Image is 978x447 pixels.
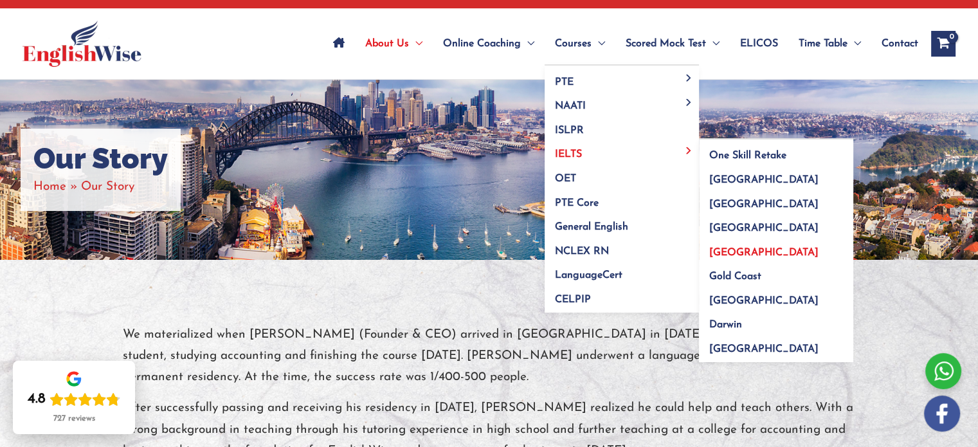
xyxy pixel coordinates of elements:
[924,396,960,432] img: white-facebook.png
[521,21,534,66] span: Menu Toggle
[699,260,853,285] a: Gold Coast
[709,296,819,306] span: [GEOGRAPHIC_DATA]
[545,21,615,66] a: CoursesMenu Toggle
[699,333,853,363] a: [GEOGRAPHIC_DATA]
[443,21,521,66] span: Online Coaching
[626,21,706,66] span: Scored Mock Test
[555,295,591,305] span: CELPIP
[33,141,168,176] h1: Our Story
[355,21,433,66] a: About UsMenu Toggle
[28,390,46,408] div: 4.8
[788,21,871,66] a: Time TableMenu Toggle
[555,246,609,257] span: NCLEX RN
[545,235,699,259] a: NCLEX RN
[545,259,699,284] a: LanguageCert
[545,187,699,211] a: PTE Core
[709,271,761,282] span: Gold Coast
[699,188,853,212] a: [GEOGRAPHIC_DATA]
[931,31,955,57] a: View Shopping Cart, empty
[699,309,853,333] a: Darwin
[555,21,592,66] span: Courses
[682,98,696,105] span: Menu Toggle
[123,324,856,388] p: We materialized when [PERSON_NAME] (Founder & CEO) arrived in [GEOGRAPHIC_DATA] in [DATE] as an i...
[433,21,545,66] a: Online CoachingMenu Toggle
[81,181,134,193] span: Our Story
[545,114,699,138] a: ISLPR
[699,212,853,237] a: [GEOGRAPHIC_DATA]
[545,211,699,235] a: General English
[682,147,696,154] span: Menu Toggle
[682,75,696,82] span: Menu Toggle
[555,198,599,208] span: PTE Core
[23,21,141,67] img: cropped-ew-logo
[882,21,918,66] span: Contact
[871,21,918,66] a: Contact
[799,21,847,66] span: Time Table
[709,175,819,185] span: [GEOGRAPHIC_DATA]
[847,21,861,66] span: Menu Toggle
[555,222,628,232] span: General English
[555,174,576,184] span: OET
[709,248,819,258] span: [GEOGRAPHIC_DATA]
[545,283,699,313] a: CELPIP
[365,21,409,66] span: About Us
[545,138,699,163] a: IELTSMenu Toggle
[699,140,853,164] a: One Skill Retake
[730,21,788,66] a: ELICOS
[555,101,586,111] span: NAATI
[545,66,699,90] a: PTEMenu Toggle
[323,21,918,66] nav: Site Navigation: Main Menu
[28,390,120,408] div: Rating: 4.8 out of 5
[555,270,622,280] span: LanguageCert
[33,176,168,197] nav: Breadcrumbs
[709,320,742,330] span: Darwin
[555,77,574,87] span: PTE
[555,149,582,160] span: IELTS
[699,164,853,188] a: [GEOGRAPHIC_DATA]
[53,414,95,424] div: 727 reviews
[709,151,786,161] span: One Skill Retake
[740,21,778,66] span: ELICOS
[555,125,584,136] span: ISLPR
[545,163,699,187] a: OET
[709,223,819,233] span: [GEOGRAPHIC_DATA]
[709,199,819,210] span: [GEOGRAPHIC_DATA]
[615,21,730,66] a: Scored Mock TestMenu Toggle
[409,21,422,66] span: Menu Toggle
[699,284,853,309] a: [GEOGRAPHIC_DATA]
[33,181,66,193] a: Home
[592,21,605,66] span: Menu Toggle
[709,344,819,354] span: [GEOGRAPHIC_DATA]
[545,90,699,114] a: NAATIMenu Toggle
[699,236,853,260] a: [GEOGRAPHIC_DATA]
[706,21,720,66] span: Menu Toggle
